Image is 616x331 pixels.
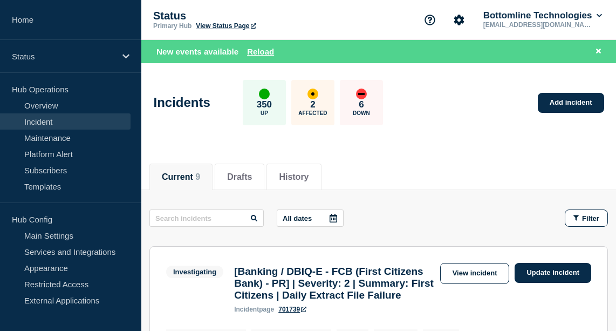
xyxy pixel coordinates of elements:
[247,47,274,56] button: Reload
[356,89,367,99] div: down
[12,52,115,61] p: Status
[538,93,604,113] a: Add incident
[481,10,604,21] button: Bottomline Technologies
[278,306,306,313] a: 701739
[227,172,252,182] button: Drafts
[279,172,309,182] button: History
[298,110,327,116] p: Affected
[257,99,272,110] p: 350
[259,89,270,99] div: up
[310,99,315,110] p: 2
[234,306,274,313] p: page
[153,22,191,30] p: Primary Hub
[515,263,591,283] a: Update incident
[283,214,312,222] p: All dates
[565,210,608,227] button: Filter
[353,110,370,116] p: Down
[277,210,344,227] button: All dates
[261,110,268,116] p: Up
[195,172,200,181] span: 9
[234,266,434,301] h3: [Banking / DBIQ-E - FCB (First Citizens Bank) - PR] | Severity: 2 | Summary: First Citizens | Dai...
[149,210,264,227] input: Search incidents
[481,21,593,29] p: [EMAIL_ADDRESS][DOMAIN_NAME]
[359,99,364,110] p: 6
[154,95,210,110] h1: Incidents
[156,47,238,56] span: New events available
[153,10,369,22] p: Status
[196,22,256,30] a: View Status Page
[582,214,599,222] span: Filter
[448,9,470,31] button: Account settings
[166,266,223,278] span: Investigating
[440,263,510,284] a: View incident
[234,306,259,313] span: incident
[307,89,318,99] div: affected
[419,9,441,31] button: Support
[162,172,200,182] button: Current 9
